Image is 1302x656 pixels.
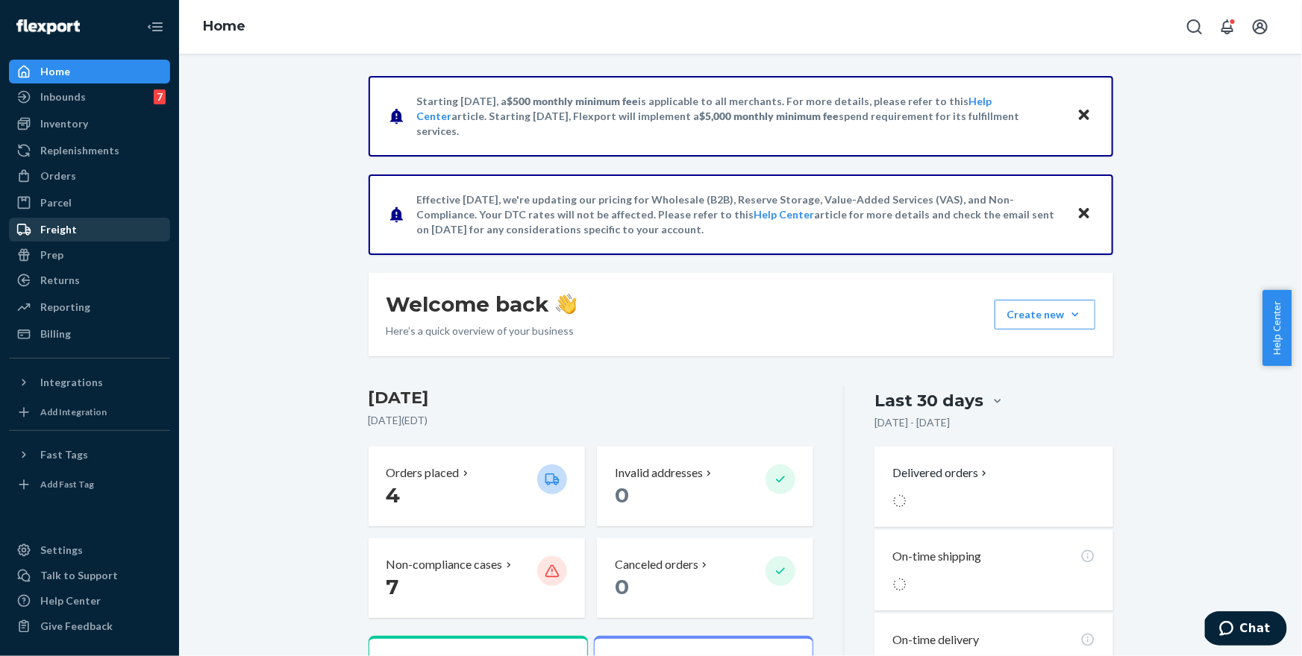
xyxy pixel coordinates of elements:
[597,447,813,526] button: Invalid addresses 0
[1245,12,1275,42] button: Open account menu
[386,324,577,338] p: Here’s a quick overview of your business
[40,593,101,608] div: Help Center
[40,89,86,104] div: Inbounds
[40,195,72,210] div: Parcel
[754,208,815,221] a: Help Center
[40,116,88,131] div: Inventory
[597,538,813,618] button: Canceled orders 0
[995,300,1095,329] button: Create new
[1262,290,1292,366] button: Help Center
[9,139,170,163] a: Replenishments
[9,295,170,319] a: Reporting
[615,556,698,573] p: Canceled orders
[1180,12,1209,42] button: Open Search Box
[40,543,83,558] div: Settings
[9,538,170,562] a: Settings
[9,218,170,242] a: Freight
[556,294,577,315] img: hand-wave emoji
[892,464,990,482] button: Delivered orders
[40,478,94,491] div: Add Fast Tag
[700,110,839,122] span: $5,000 monthly minimum fee
[1074,204,1094,225] button: Close
[9,191,170,215] a: Parcel
[9,443,170,467] button: Fast Tags
[369,413,814,428] p: [DATE] ( EDT )
[40,273,80,288] div: Returns
[140,12,170,42] button: Close Navigation
[9,322,170,346] a: Billing
[9,112,170,136] a: Inventory
[386,291,577,318] h1: Welcome back
[9,400,170,424] a: Add Integration
[369,386,814,410] h3: [DATE]
[615,482,629,508] span: 0
[9,268,170,292] a: Returns
[40,568,118,583] div: Talk to Support
[615,464,703,482] p: Invalid addresses
[40,447,88,462] div: Fast Tags
[40,222,77,237] div: Freight
[9,243,170,267] a: Prep
[40,619,113,634] div: Give Feedback
[417,192,1062,237] p: Effective [DATE], we're updating our pricing for Wholesale (B2B), Reserve Storage, Value-Added Se...
[369,538,585,618] button: Non-compliance cases 7
[9,164,170,188] a: Orders
[1074,105,1094,127] button: Close
[40,300,90,315] div: Reporting
[191,5,257,48] ol: breadcrumbs
[615,574,629,599] span: 0
[40,143,119,158] div: Replenishments
[386,556,503,573] p: Non-compliance cases
[40,375,103,390] div: Integrations
[892,548,981,565] p: On-time shipping
[9,614,170,638] button: Give Feedback
[9,589,170,613] a: Help Center
[9,370,170,394] button: Integrations
[874,389,983,412] div: Last 30 days
[874,415,950,430] p: [DATE] - [DATE]
[417,94,1062,139] p: Starting [DATE], a is applicable to all merchants. For more details, please refer to this article...
[892,631,979,649] p: On-time delivery
[9,85,170,109] a: Inbounds7
[40,64,70,79] div: Home
[386,574,399,599] span: 7
[1205,611,1287,649] iframe: Opens a widget where you can chat to one of our agents
[203,18,245,34] a: Home
[40,327,71,341] div: Billing
[369,447,585,526] button: Orders placed 4
[40,247,63,262] div: Prep
[386,464,460,482] p: Orders placed
[16,19,80,34] img: Flexport logo
[9,473,170,496] a: Add Fast Tag
[154,89,166,104] div: 7
[507,95,639,107] span: $500 monthly minimum fee
[40,406,107,418] div: Add Integration
[1212,12,1242,42] button: Open notifications
[40,168,76,183] div: Orders
[9,60,170,83] a: Home
[9,564,170,587] button: Talk to Support
[386,482,401,508] span: 4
